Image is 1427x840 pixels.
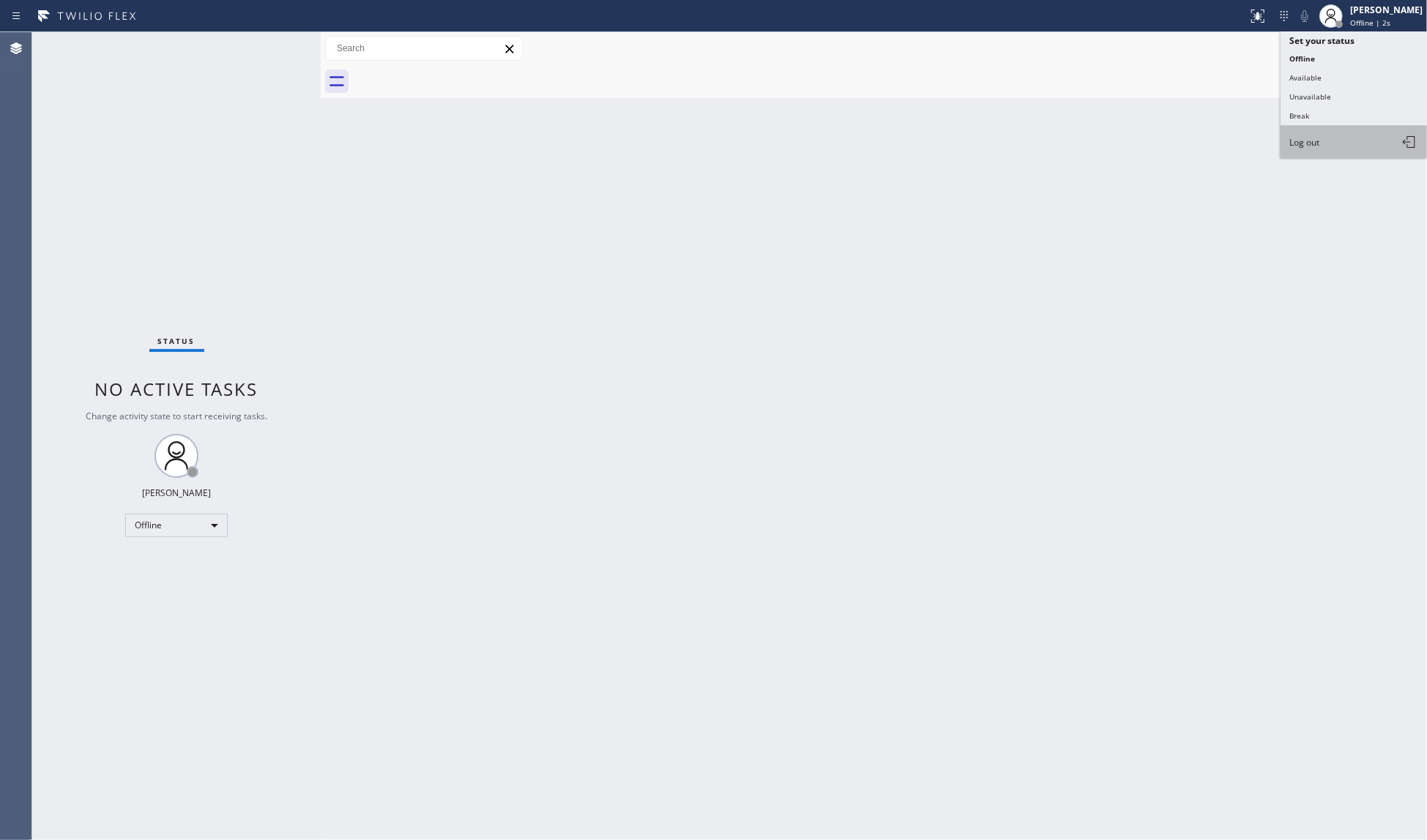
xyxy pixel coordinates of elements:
[158,336,195,346] span: Status
[1350,4,1423,16] div: [PERSON_NAME]
[95,377,258,401] span: No active tasks
[326,37,522,60] input: Search
[125,514,228,537] div: Offline
[1350,18,1390,28] span: Offline | 2s
[86,410,267,422] span: Change activity state to start receiving tasks.
[142,487,211,499] div: [PERSON_NAME]
[1294,6,1315,26] button: Mute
